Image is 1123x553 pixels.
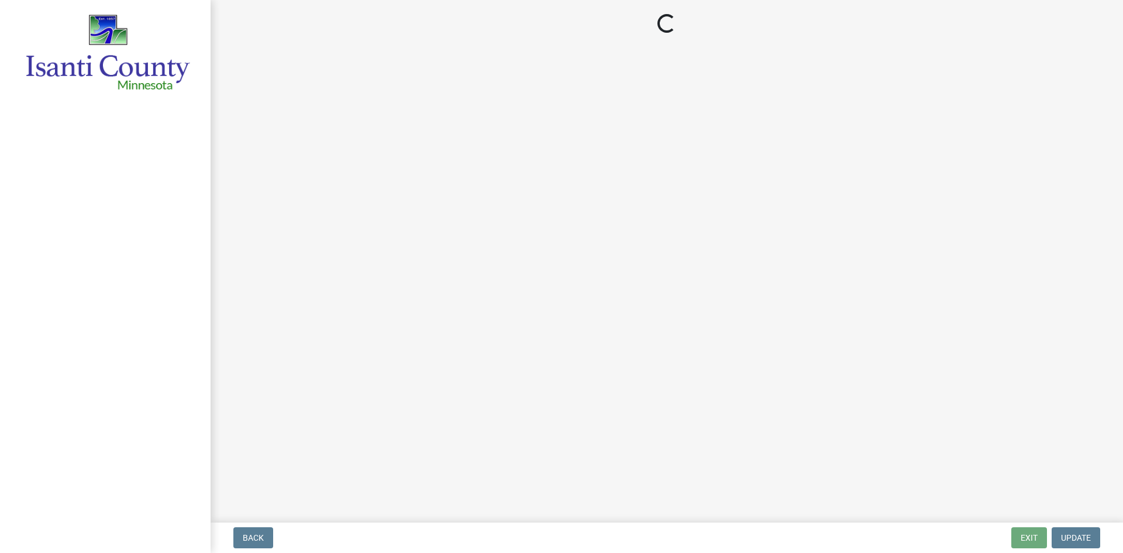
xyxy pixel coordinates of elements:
[1052,527,1100,548] button: Update
[243,533,264,542] span: Back
[23,12,192,92] img: Isanti County, Minnesota
[1011,527,1047,548] button: Exit
[233,527,273,548] button: Back
[1061,533,1091,542] span: Update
